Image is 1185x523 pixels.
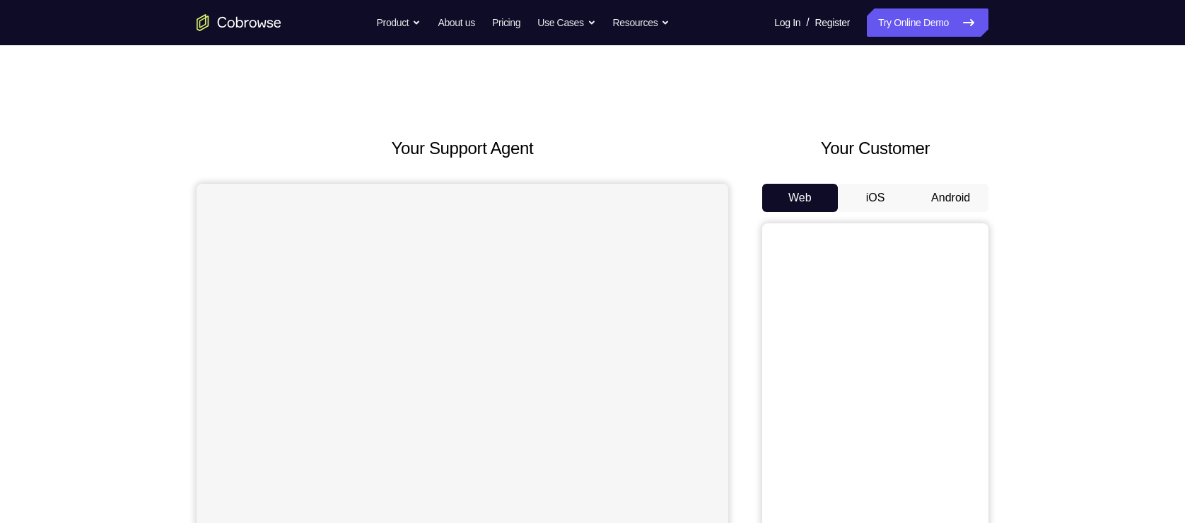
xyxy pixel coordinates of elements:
a: Register [815,8,850,37]
a: Pricing [492,8,520,37]
button: Web [762,184,838,212]
a: Log In [774,8,800,37]
button: Android [913,184,988,212]
a: About us [438,8,474,37]
button: iOS [838,184,913,212]
button: Use Cases [537,8,595,37]
h2: Your Customer [762,136,988,161]
a: Try Online Demo [867,8,988,37]
button: Product [377,8,421,37]
a: Go to the home page [197,14,281,31]
span: / [806,14,809,31]
h2: Your Support Agent [197,136,728,161]
button: Resources [613,8,670,37]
